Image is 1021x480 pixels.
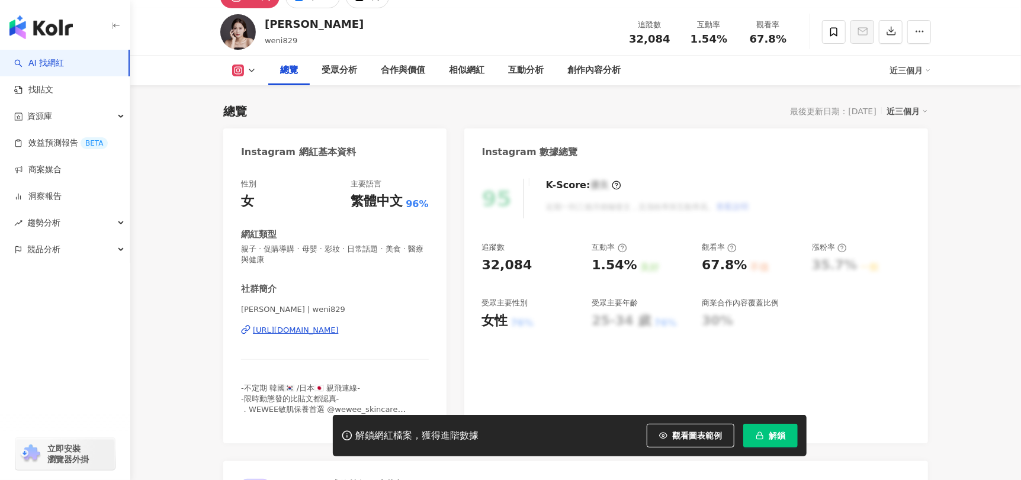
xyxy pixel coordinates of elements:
div: 漲粉率 [812,242,847,253]
button: 解鎖 [743,424,798,447]
div: 總覽 [223,103,247,120]
div: 互動率 [592,242,627,253]
span: 67.8% [750,33,786,45]
div: 觀看率 [702,242,737,253]
div: 女 [241,192,254,211]
a: 商案媒合 [14,164,62,176]
div: 主要語言 [351,179,381,189]
div: 合作與價值 [381,63,425,78]
a: [URL][DOMAIN_NAME] [241,325,429,336]
span: 資源庫 [27,103,52,130]
span: 競品分析 [27,236,60,263]
div: 解鎖網紅檔案，獲得進階數據 [355,430,479,442]
div: 受眾分析 [322,63,357,78]
div: 總覽 [280,63,298,78]
div: 1.54% [592,256,637,275]
div: 受眾主要性別 [482,298,528,308]
div: 追蹤數 [627,19,672,31]
button: 觀看圖表範例 [647,424,734,447]
span: 親子 · 促購導購 · 母嬰 · 彩妝 · 日常話題 · 美食 · 醫療與健康 [241,244,429,265]
div: 67.8% [702,256,747,275]
span: 立即安裝 瀏覽器外掛 [47,443,89,465]
div: 相似網紅 [449,63,484,78]
div: Instagram 數據總覽 [482,146,578,159]
span: -不定期 韓國🇰🇷 /日本🇯🇵 親飛連線- -限時動態發的比貼文都認真- ．WEWEE敏肌保養首選 @wewee_skincare ．合作邀約請私訊小盒子 👇🏻下方為可購買商品連結 [241,384,406,446]
div: 近三個月 [887,104,928,119]
div: 互動率 [686,19,731,31]
div: K-Score : [546,179,621,192]
span: rise [14,219,23,227]
a: 洞察報告 [14,191,62,202]
span: 觀看圖表範例 [672,431,722,440]
div: 商業合作內容覆蓋比例 [702,298,779,308]
div: Instagram 網紅基本資料 [241,146,356,159]
div: 32,084 [482,256,532,275]
a: 效益預測報告BETA [14,137,108,149]
span: 32,084 [629,33,670,45]
div: 追蹤數 [482,242,505,253]
div: 社群簡介 [241,283,277,295]
div: [URL][DOMAIN_NAME] [253,325,339,336]
div: 創作內容分析 [567,63,621,78]
div: [PERSON_NAME] [265,17,364,31]
img: KOL Avatar [220,14,256,50]
span: 1.54% [691,33,727,45]
div: 女性 [482,312,508,330]
div: 繁體中文 [351,192,403,211]
span: weni829 [265,36,297,45]
span: 解鎖 [769,431,785,440]
div: 最後更新日期：[DATE] [791,107,876,116]
div: 互動分析 [508,63,544,78]
span: 趨勢分析 [27,210,60,236]
div: 受眾主要年齡 [592,298,638,308]
div: 近三個月 [890,61,931,80]
div: 網紅類型 [241,228,277,241]
span: [PERSON_NAME] | weni829 [241,304,429,315]
a: chrome extension立即安裝 瀏覽器外掛 [15,438,115,470]
img: logo [9,15,73,39]
div: 性別 [241,179,256,189]
div: 觀看率 [746,19,791,31]
a: 找貼文 [14,84,53,96]
a: searchAI 找網紅 [14,57,64,69]
img: chrome extension [19,444,42,463]
span: 96% [406,198,428,211]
